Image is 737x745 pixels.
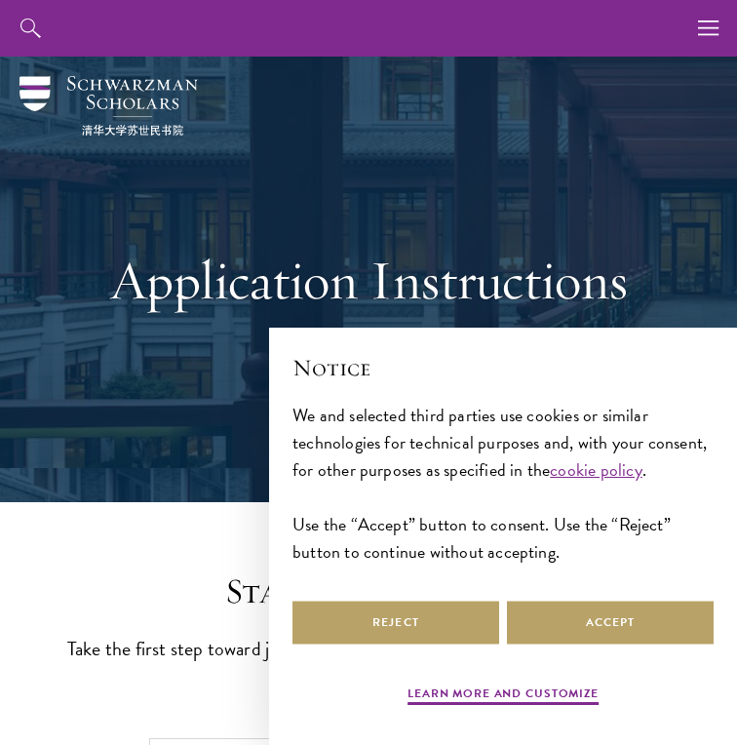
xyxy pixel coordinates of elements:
[66,632,671,665] p: Take the first step toward joining a global community that will shape the future.
[550,456,641,483] a: cookie policy
[19,76,198,136] img: Schwarzman Scholars
[292,402,714,566] div: We and selected third parties use cookies or similar technologies for technical purposes and, wit...
[507,601,714,645] button: Accept
[58,246,679,314] h1: Application Instructions
[292,351,714,384] h2: Notice
[292,601,499,645] button: Reject
[407,685,599,708] button: Learn more and customize
[66,570,671,612] h2: Start the Process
